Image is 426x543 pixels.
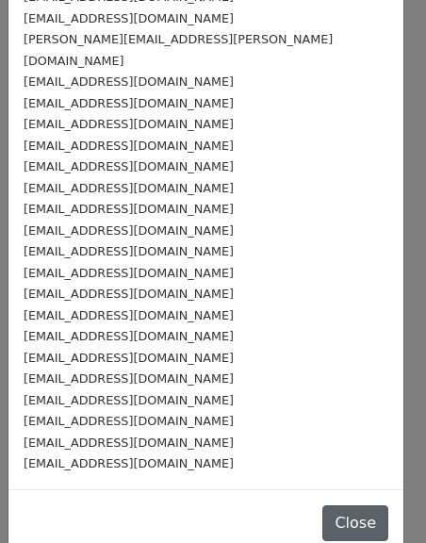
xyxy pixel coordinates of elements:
[24,393,234,407] small: [EMAIL_ADDRESS][DOMAIN_NAME]
[322,505,388,541] button: Close
[24,96,234,110] small: [EMAIL_ADDRESS][DOMAIN_NAME]
[24,329,234,343] small: [EMAIL_ADDRESS][DOMAIN_NAME]
[24,159,234,173] small: [EMAIL_ADDRESS][DOMAIN_NAME]
[24,244,234,258] small: [EMAIL_ADDRESS][DOMAIN_NAME]
[24,351,234,365] small: [EMAIL_ADDRESS][DOMAIN_NAME]
[24,287,234,301] small: [EMAIL_ADDRESS][DOMAIN_NAME]
[24,308,234,322] small: [EMAIL_ADDRESS][DOMAIN_NAME]
[24,223,234,238] small: [EMAIL_ADDRESS][DOMAIN_NAME]
[24,181,234,195] small: [EMAIL_ADDRESS][DOMAIN_NAME]
[24,74,234,89] small: [EMAIL_ADDRESS][DOMAIN_NAME]
[24,414,234,428] small: [EMAIL_ADDRESS][DOMAIN_NAME]
[24,117,234,131] small: [EMAIL_ADDRESS][DOMAIN_NAME]
[24,371,234,386] small: [EMAIL_ADDRESS][DOMAIN_NAME]
[332,452,426,543] iframe: Chat Widget
[24,436,234,450] small: [EMAIL_ADDRESS][DOMAIN_NAME]
[24,266,234,280] small: [EMAIL_ADDRESS][DOMAIN_NAME]
[24,456,234,470] small: [EMAIL_ADDRESS][DOMAIN_NAME]
[24,11,234,25] small: [EMAIL_ADDRESS][DOMAIN_NAME]
[24,32,333,68] small: [PERSON_NAME][EMAIL_ADDRESS][PERSON_NAME][DOMAIN_NAME]
[24,139,234,153] small: [EMAIL_ADDRESS][DOMAIN_NAME]
[24,202,234,216] small: [EMAIL_ADDRESS][DOMAIN_NAME]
